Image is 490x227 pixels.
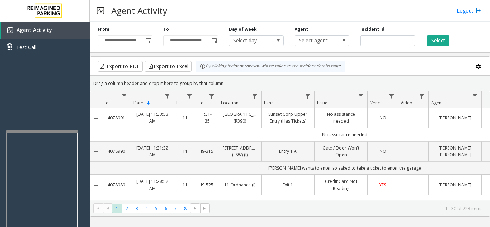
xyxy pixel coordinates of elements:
label: To [163,26,169,33]
a: [DATE] 11:31:32 AM [135,145,169,158]
a: H Filter Menu [185,91,194,101]
a: Vend Filter Menu [387,91,396,101]
a: [PERSON_NAME] [433,114,477,121]
span: Video [401,100,413,106]
a: [PERSON_NAME] [433,181,477,188]
a: Agent Activity [1,22,90,39]
a: 4078991 [106,114,126,121]
a: Lot Filter Menu [207,91,217,101]
div: Drag a column header and drop it here to group by that column [90,77,490,90]
a: [STREET_ADDRESS] (FSW) (I) [223,145,257,158]
span: Test Call [16,43,36,51]
a: Collapse Details [90,149,102,155]
div: By clicking Incident row you will be taken to the incident details page. [196,61,345,72]
label: Day of week [229,26,257,33]
a: [GEOGRAPHIC_DATA] (R390) [223,111,257,124]
a: 11 [178,181,192,188]
a: [DATE] 11:28:52 AM [135,178,169,191]
img: logout [475,7,481,14]
span: Id [105,100,109,106]
a: 4078989 [106,181,126,188]
span: Agent Activity [17,27,52,33]
a: Entry 1 A [266,148,310,155]
span: Go to the next page [190,203,200,213]
a: Logout [457,7,481,14]
span: Go to the next page [192,205,198,211]
span: Go to the last page [200,203,210,213]
span: Page 1 [112,204,122,213]
a: Id Filter Menu [119,91,129,101]
a: Lane Filter Menu [303,91,313,101]
a: Collapse Details [90,183,102,188]
a: Credit Card Not Reading [319,178,363,191]
span: Vend [370,100,381,106]
span: Select agent... [295,36,338,46]
span: Page 5 [151,204,161,213]
kendo-pager-info: 1 - 30 of 223 items [214,205,482,212]
a: Exit 1 [266,181,310,188]
label: Agent [295,26,308,33]
button: Export to PDF [98,61,143,72]
span: H [176,100,180,106]
span: Page 8 [180,204,190,213]
span: Issue [317,100,328,106]
a: No assistance needed [319,111,363,124]
span: YES [379,182,386,188]
img: pageIcon [97,2,104,19]
span: Page 4 [142,204,151,213]
a: 4078990 [106,148,126,155]
a: Date Filter Menu [162,91,172,101]
span: Page 7 [171,204,180,213]
a: Collapse Details [90,115,102,121]
span: NO [380,115,386,121]
a: YES [372,181,394,188]
span: Page 6 [161,204,171,213]
a: Location Filter Menu [250,91,260,101]
a: R31-35 [201,111,214,124]
img: 'icon' [7,27,13,33]
a: Sunset Corp Upper Entry (Has Tickets) [266,111,310,124]
a: Agent Filter Menu [470,91,480,101]
span: Select day... [229,36,273,46]
span: Date [133,100,143,106]
span: NO [380,148,386,154]
span: Go to the last page [202,205,208,211]
span: Lot [199,100,205,106]
span: Agent [431,100,443,106]
a: 11 Ordnance (I) [223,181,257,188]
a: 11 [178,148,192,155]
span: Toggle popup [210,36,218,46]
button: Select [427,35,449,46]
a: NO [372,114,394,121]
span: Sortable [146,100,151,106]
a: I9-315 [201,148,214,155]
label: Incident Id [360,26,385,33]
a: [PERSON_NAME] [PERSON_NAME] [433,145,477,158]
a: 11 [178,114,192,121]
div: Data table [90,91,490,200]
span: Page 2 [122,204,132,213]
a: Video Filter Menu [417,91,427,101]
img: infoIcon.svg [200,63,206,69]
button: Export to Excel [145,61,192,72]
a: [DATE] 11:33:53 AM [135,111,169,124]
span: Lane [264,100,274,106]
span: Toggle popup [144,36,152,46]
a: NO [372,148,394,155]
h3: Agent Activity [108,2,171,19]
span: Location [221,100,239,106]
a: Gate / Door Won't Open [319,145,363,158]
span: Page 3 [132,204,142,213]
label: From [98,26,109,33]
a: Issue Filter Menu [356,91,366,101]
a: I9-525 [201,181,214,188]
